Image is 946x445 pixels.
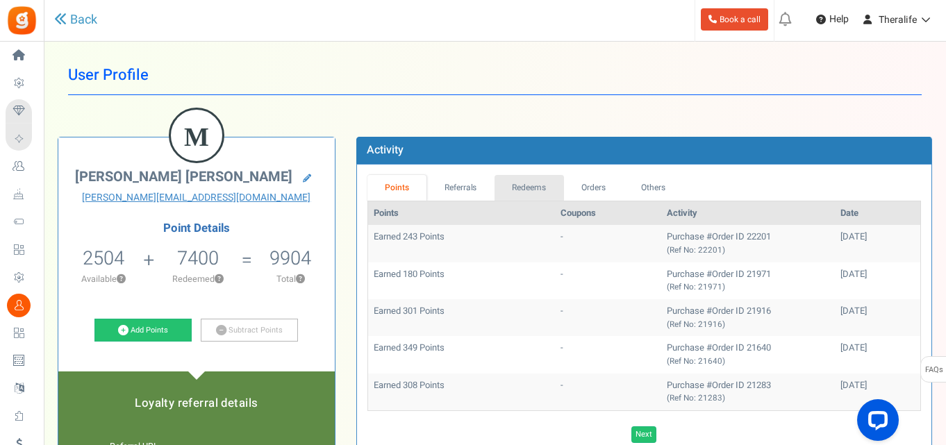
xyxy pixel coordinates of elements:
span: FAQs [924,357,943,383]
td: Purchase #Order ID 21916 [661,299,835,336]
h5: 7400 [177,248,219,269]
td: - [555,262,661,299]
div: [DATE] [840,305,915,318]
a: Subtract Points [201,319,298,342]
td: Purchase #Order ID 21640 [661,336,835,373]
td: Earned 180 Points [368,262,555,299]
button: ? [117,275,126,284]
a: [PERSON_NAME][EMAIL_ADDRESS][DOMAIN_NAME] [69,191,324,205]
small: (Ref No: 21283) [667,392,725,404]
small: (Ref No: 22201) [667,244,725,256]
th: Points [368,201,555,226]
td: - [555,336,661,373]
a: Referrals [426,175,495,201]
td: Earned 308 Points [368,373,555,410]
th: Coupons [555,201,661,226]
span: Help [826,12,849,26]
td: Purchase #Order ID 21971 [661,262,835,299]
figcaption: M [171,110,222,164]
span: [PERSON_NAME] [PERSON_NAME] [75,167,292,187]
td: - [555,373,661,410]
small: (Ref No: 21971) [667,281,725,293]
a: Help [811,8,854,31]
a: Others [623,175,683,201]
small: (Ref No: 21916) [667,319,725,330]
a: Next [631,426,656,443]
p: Total [254,273,328,285]
p: Redeemed [156,273,240,285]
div: [DATE] [840,230,915,244]
h4: Point Details [58,222,335,235]
td: Earned 243 Points [368,225,555,262]
h5: Loyalty referral details [72,397,321,410]
span: Theralife [879,12,917,27]
h5: 9904 [269,248,311,269]
small: (Ref No: 21640) [667,355,725,367]
a: Orders [564,175,624,201]
button: ? [215,275,224,284]
td: Purchase #Order ID 22201 [661,225,835,262]
span: 2504 [83,244,124,272]
a: Book a call [701,8,768,31]
img: Gratisfaction [6,5,38,36]
td: - [555,299,661,336]
div: [DATE] [840,268,915,281]
a: Redeems [495,175,564,201]
th: Activity [661,201,835,226]
td: Purchase #Order ID 21283 [661,373,835,410]
h1: User Profile [68,56,922,95]
div: [DATE] [840,379,915,392]
b: Activity [367,142,404,158]
td: Earned 301 Points [368,299,555,336]
td: - [555,225,661,262]
button: ? [296,275,305,284]
p: Available [65,273,142,285]
div: [DATE] [840,342,915,355]
th: Date [835,201,920,226]
a: Points [367,175,427,201]
td: Earned 349 Points [368,336,555,373]
a: Add Points [94,319,192,342]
